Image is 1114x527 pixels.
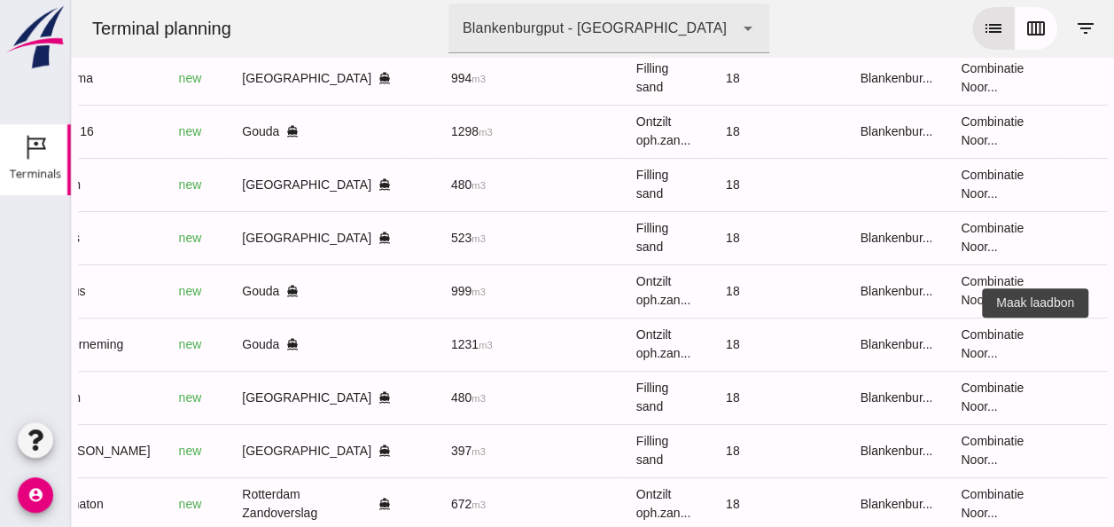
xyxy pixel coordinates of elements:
td: 1231 [366,318,464,371]
img: logo-small.a267ee39.svg [4,4,67,70]
div: Blankenburgput - [GEOGRAPHIC_DATA] [392,18,656,39]
td: 480 [366,158,464,211]
small: m3 [401,393,415,404]
td: Combinatie Noor... [876,158,985,211]
small: m3 [401,287,415,297]
td: Blankenbur... [775,105,876,158]
td: new [94,371,158,424]
i: list [912,18,933,39]
div: Terminals [10,168,61,179]
i: directions_boat [215,125,228,138]
i: filter_list [1004,18,1025,39]
td: Ontzilt oph.zan... [551,318,641,371]
div: [GEOGRAPHIC_DATA] [171,69,320,88]
td: Ontzilt oph.zan... [551,264,641,318]
div: [GEOGRAPHIC_DATA] [171,176,320,194]
td: 18 [641,51,775,105]
small: m3 [401,180,415,191]
i: arrow_drop_down [666,18,688,39]
small: m3 [401,446,415,457]
td: Combinatie Noor... [876,51,985,105]
small: m3 [401,74,415,84]
small: m3 [408,340,422,350]
i: directions_boat [308,498,320,510]
td: 18 [641,318,775,371]
td: 18 [641,211,775,264]
td: 999 [366,264,464,318]
td: 480 [366,371,464,424]
td: Blankenbur... [775,318,876,371]
i: directions_boat [308,72,320,84]
td: Filling sand [551,424,641,477]
div: Gouda [171,282,320,301]
div: Gouda [171,122,320,141]
td: 397 [366,424,464,477]
td: Blankenbur... [775,371,876,424]
div: [GEOGRAPHIC_DATA] [171,442,320,460]
td: Combinatie Noor... [876,318,985,371]
td: new [94,158,158,211]
small: m3 [401,499,415,510]
i: directions_boat [308,444,320,457]
td: 1298 [366,105,464,158]
td: Ontzilt oph.zan... [551,105,641,158]
td: new [94,105,158,158]
i: directions_boat [308,232,320,244]
small: m3 [408,127,422,138]
td: Blankenbur... [775,211,876,264]
td: Combinatie Noor... [876,211,985,264]
td: Filling sand [551,371,641,424]
i: directions_boat [308,391,320,404]
td: Filling sand [551,211,641,264]
td: Combinatie Noor... [876,264,985,318]
i: calendar_view_week [954,18,976,39]
td: Combinatie Noor... [876,371,985,424]
td: Combinatie Noor... [876,424,985,477]
div: Terminal planning [7,16,175,41]
i: account_circle [18,477,53,513]
td: 994 [366,51,464,105]
td: Blankenbur... [775,424,876,477]
div: Gouda [171,335,320,354]
td: 18 [641,424,775,477]
small: m3 [401,233,415,244]
td: 18 [641,158,775,211]
td: new [94,51,158,105]
td: 523 [366,211,464,264]
i: directions_boat [215,338,228,350]
td: new [94,318,158,371]
td: 18 [641,264,775,318]
td: Blankenbur... [775,51,876,105]
td: Blankenbur... [775,264,876,318]
td: Filling sand [551,51,641,105]
i: directions_boat [215,285,228,297]
td: 18 [641,371,775,424]
td: new [94,211,158,264]
td: Filling sand [551,158,641,211]
td: new [94,424,158,477]
td: 18 [641,105,775,158]
div: [GEOGRAPHIC_DATA] [171,389,320,407]
td: Combinatie Noor... [876,105,985,158]
div: [GEOGRAPHIC_DATA] [171,229,320,248]
div: Rotterdam Zandoverslag [171,485,320,523]
td: new [94,264,158,318]
i: directions_boat [308,178,320,191]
